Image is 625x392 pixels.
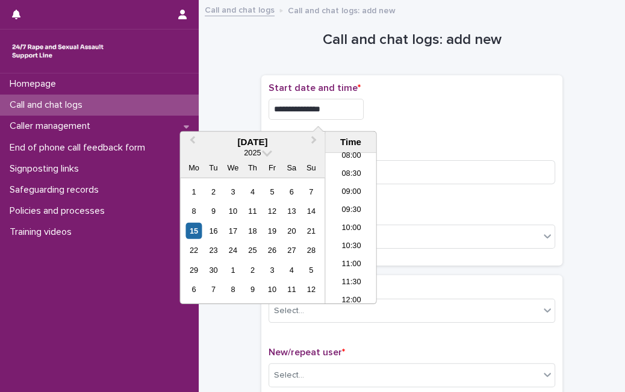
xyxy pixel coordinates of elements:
[303,203,319,219] div: Choose Sunday, 14 September 2025
[5,120,100,132] p: Caller management
[185,281,202,297] div: Choose Monday, 6 October 2025
[5,163,89,175] p: Signposting links
[328,137,373,148] div: Time
[244,242,261,258] div: Choose Thursday, 25 September 2025
[244,281,261,297] div: Choose Thursday, 9 October 2025
[244,184,261,200] div: Choose Thursday, 4 September 2025
[5,205,114,217] p: Policies and processes
[225,262,241,278] div: Choose Wednesday, 1 October 2025
[10,39,106,63] img: rhQMoQhaT3yELyF149Cw
[225,184,241,200] div: Choose Wednesday, 3 September 2025
[303,184,319,200] div: Choose Sunday, 7 September 2025
[225,223,241,239] div: Choose Wednesday, 17 September 2025
[325,274,376,292] li: 11:30
[244,148,261,157] span: 2025
[185,184,202,200] div: Choose Monday, 1 September 2025
[185,223,202,239] div: Choose Monday, 15 September 2025
[205,160,222,176] div: Tu
[5,78,66,90] p: Homepage
[185,262,202,278] div: Choose Monday, 29 September 2025
[264,160,280,176] div: Fr
[284,203,300,219] div: Choose Saturday, 13 September 2025
[264,223,280,239] div: Choose Friday, 19 September 2025
[284,160,300,176] div: Sa
[225,160,241,176] div: We
[303,281,319,297] div: Choose Sunday, 12 October 2025
[225,242,241,258] div: Choose Wednesday, 24 September 2025
[181,133,201,152] button: Previous Month
[284,223,300,239] div: Choose Saturday, 20 September 2025
[325,202,376,220] li: 09:30
[5,142,155,154] p: End of phone call feedback form
[180,137,325,148] div: [DATE]
[325,184,376,202] li: 09:00
[325,166,376,184] li: 08:30
[244,203,261,219] div: Choose Thursday, 11 September 2025
[288,3,396,16] p: Call and chat logs: add new
[264,242,280,258] div: Choose Friday, 26 September 2025
[325,256,376,274] li: 11:00
[205,223,222,239] div: Choose Tuesday, 16 September 2025
[325,292,376,310] li: 12:00
[205,281,222,297] div: Choose Tuesday, 7 October 2025
[305,133,325,152] button: Next Month
[185,242,202,258] div: Choose Monday, 22 September 2025
[244,262,261,278] div: Choose Thursday, 2 October 2025
[264,184,280,200] div: Choose Friday, 5 September 2025
[205,203,222,219] div: Choose Tuesday, 9 September 2025
[284,184,300,200] div: Choose Saturday, 6 September 2025
[225,281,241,297] div: Choose Wednesday, 8 October 2025
[205,2,275,16] a: Call and chat logs
[244,160,261,176] div: Th
[269,83,361,93] span: Start date and time
[303,242,319,258] div: Choose Sunday, 28 September 2025
[5,226,81,238] p: Training videos
[264,203,280,219] div: Choose Friday, 12 September 2025
[303,262,319,278] div: Choose Sunday, 5 October 2025
[205,262,222,278] div: Choose Tuesday, 30 September 2025
[185,160,202,176] div: Mo
[184,182,321,299] div: month 2025-09
[284,262,300,278] div: Choose Saturday, 4 October 2025
[284,281,300,297] div: Choose Saturday, 11 October 2025
[269,347,345,357] span: New/repeat user
[303,160,319,176] div: Su
[244,223,261,239] div: Choose Thursday, 18 September 2025
[225,203,241,219] div: Choose Wednesday, 10 September 2025
[325,220,376,238] li: 10:00
[185,203,202,219] div: Choose Monday, 8 September 2025
[5,184,108,196] p: Safeguarding records
[205,242,222,258] div: Choose Tuesday, 23 September 2025
[274,305,304,317] div: Select...
[205,184,222,200] div: Choose Tuesday, 2 September 2025
[325,148,376,166] li: 08:00
[274,369,304,382] div: Select...
[264,281,280,297] div: Choose Friday, 10 October 2025
[261,31,562,49] h1: Call and chat logs: add new
[264,262,280,278] div: Choose Friday, 3 October 2025
[284,242,300,258] div: Choose Saturday, 27 September 2025
[303,223,319,239] div: Choose Sunday, 21 September 2025
[5,99,92,111] p: Call and chat logs
[325,238,376,256] li: 10:30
